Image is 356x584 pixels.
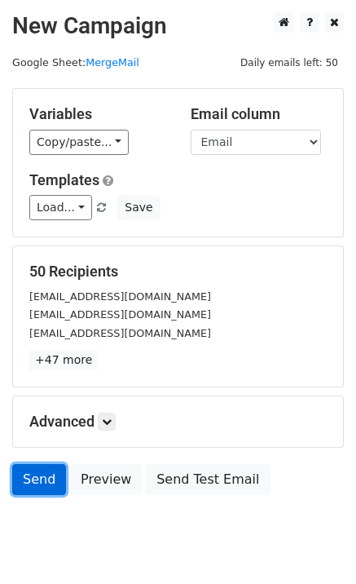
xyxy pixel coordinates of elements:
a: Templates [29,171,99,188]
a: Preview [70,464,142,495]
h5: 50 Recipients [29,263,327,281]
a: Send [12,464,66,495]
a: Load... [29,195,92,220]
small: [EMAIL_ADDRESS][DOMAIN_NAME] [29,327,211,339]
a: MergeMail [86,56,139,69]
small: Google Sheet: [12,56,139,69]
a: +47 more [29,350,98,370]
iframe: Chat Widget [275,506,356,584]
h2: New Campaign [12,12,344,40]
a: Copy/paste... [29,130,129,155]
h5: Email column [191,105,327,123]
h5: Variables [29,105,166,123]
span: Daily emails left: 50 [235,54,344,72]
small: [EMAIL_ADDRESS][DOMAIN_NAME] [29,290,211,303]
h5: Advanced [29,413,327,431]
a: Daily emails left: 50 [235,56,344,69]
button: Save [117,195,160,220]
a: Send Test Email [146,464,270,495]
small: [EMAIL_ADDRESS][DOMAIN_NAME] [29,308,211,321]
